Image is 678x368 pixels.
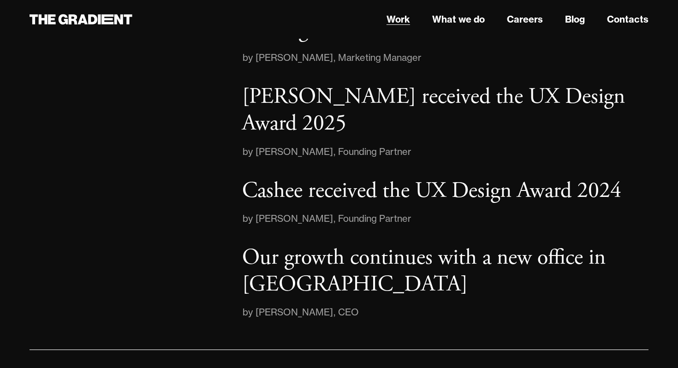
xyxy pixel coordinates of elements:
[333,144,338,159] div: ,
[242,83,648,137] a: [PERSON_NAME] received the UX Design Award 2025
[242,144,256,159] div: by
[242,243,606,298] p: Our growth continues with a new office in [GEOGRAPHIC_DATA]
[256,211,333,226] div: [PERSON_NAME]
[242,50,256,65] div: by
[333,305,338,320] div: ,
[242,178,648,204] a: Cashee received the UX Design Award 2024
[432,12,485,26] a: What we do
[242,177,621,205] p: Cashee received the UX Design Award 2024
[333,211,338,226] div: ,
[387,12,410,26] a: Work
[242,244,648,297] a: Our growth continues with a new office in [GEOGRAPHIC_DATA]
[256,305,333,320] div: [PERSON_NAME]
[242,83,625,137] p: [PERSON_NAME] received the UX Design Award 2025
[242,211,256,226] div: by
[338,211,411,226] div: Founding Partner
[256,50,333,65] div: [PERSON_NAME]
[338,50,422,65] div: Marketing Manager
[256,144,333,159] div: [PERSON_NAME]
[607,12,648,26] a: Contacts
[507,12,543,26] a: Careers
[242,305,256,320] div: by
[338,144,411,159] div: Founding Partner
[333,50,338,65] div: ,
[338,305,359,320] div: CEO
[565,12,585,26] a: Blog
